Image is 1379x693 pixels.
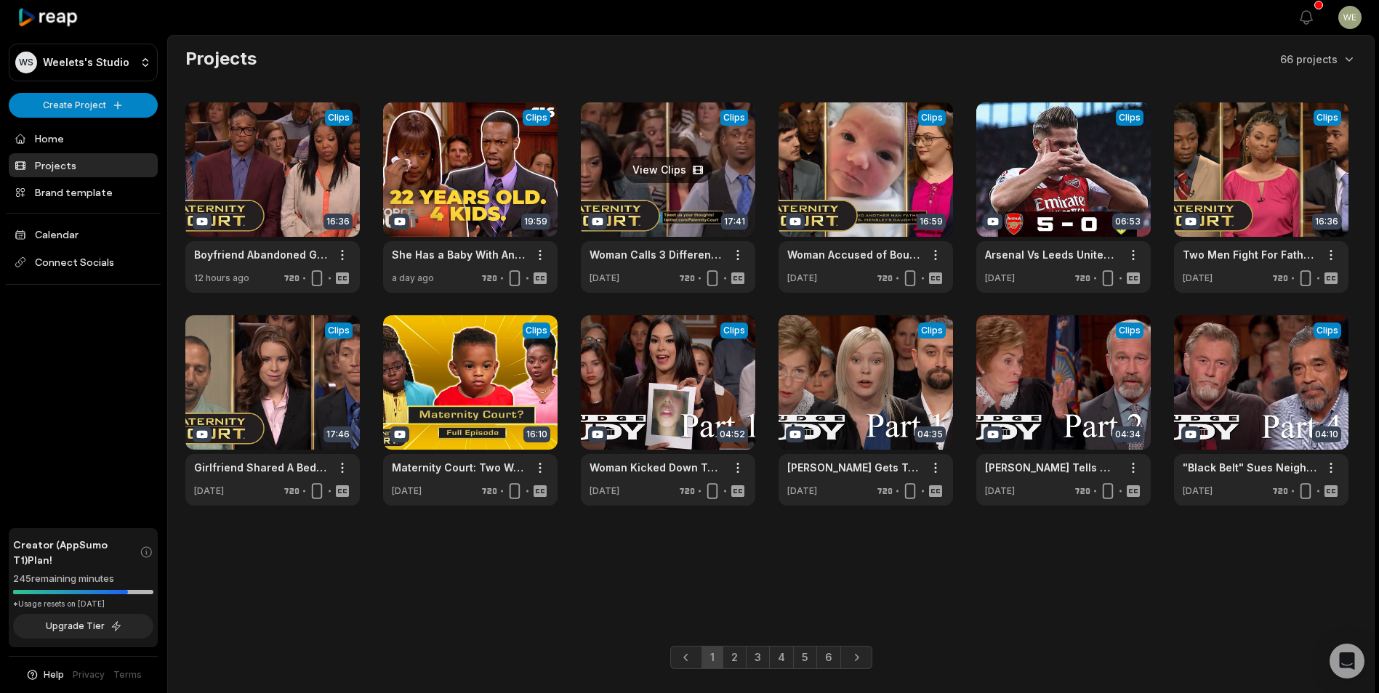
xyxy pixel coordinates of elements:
[793,646,817,669] a: Page 5
[113,668,142,681] a: Terms
[44,668,64,681] span: Help
[1183,460,1316,475] a: "Black Belt" Sues Neighbor for Damaging Tree | Part 4
[9,126,158,150] a: Home
[392,460,526,475] a: Maternity Court: Two Women Are Potential Mother Of Child (Full Episode) | Paternity Court
[392,247,526,262] a: She Has a Baby With Another Man! | [PERSON_NAME] vs. [PERSON_NAME] | Divorce Court S16 E92
[670,646,702,669] a: Previous page
[670,646,872,669] ul: Pagination
[9,93,158,118] button: Create Project
[194,460,328,475] a: Girlfriend Shared A Bed With Boyfriend's Father (Full Episode) | Paternity Court
[9,153,158,177] a: Projects
[985,247,1119,262] a: Arsenal Vs Leeds United 4-0 | extended highlights & Goals | Premier League 2025
[13,537,140,567] span: Creator (AppSumo T1) Plan!
[590,460,723,475] a: Woman Kicked Down Tenant’s Door on Video | Part 1
[13,614,153,639] button: Upgrade Tier
[746,646,770,669] a: Page 3
[43,56,129,69] p: Weelets's Studio
[9,180,158,204] a: Brand template
[590,247,723,262] a: Woman Calls 3 Different Men "Dad" (Full Episode) | Paternity Court
[723,646,747,669] a: Page 2
[9,249,158,275] span: Connect Socials
[1280,52,1356,67] button: 66 projects
[73,668,105,681] a: Privacy
[13,599,153,609] div: *Usage resets on [DATE]
[1330,644,1364,678] div: Open Intercom Messenger
[787,247,921,262] a: Woman Accused of Bouncing Among Fiance, Ex's, Coworkers (Full Episode) | Paternity Court
[985,460,1119,475] a: [PERSON_NAME] Tells Motorcycle Owner to "Get it Together!” | Part 2
[13,572,153,586] div: 245 remaining minutes
[816,646,841,669] a: Page 6
[15,52,37,73] div: WS
[1183,247,1316,262] a: Two Men Fight For Fatherhood (Full Episode) | Paternity Court
[769,646,794,669] a: Page 4
[701,646,723,669] a: Page 1 is your current page
[840,646,872,669] a: Next page
[787,460,921,475] a: [PERSON_NAME] Gets Tough on Plaintiff! | Part 1
[9,222,158,246] a: Calendar
[194,247,328,262] a: Boyfriend Abandoned Girlfriend During Pregnancy (Full Episode) | Paternity Court
[185,47,257,70] h2: Projects
[25,668,64,681] button: Help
